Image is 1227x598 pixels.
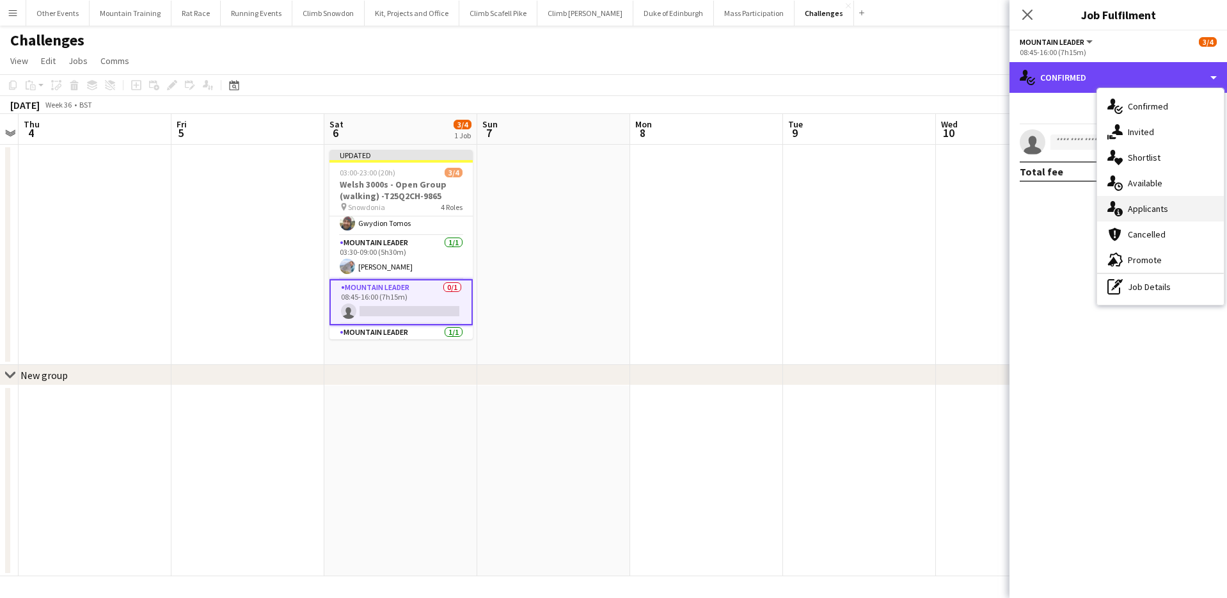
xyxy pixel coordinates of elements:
h3: Welsh 3000s - Open Group (walking) -T25Q2CH-9865 [329,179,473,202]
button: Mountain Leader [1020,37,1095,47]
span: 10 [939,125,958,140]
button: Mass Participation [714,1,795,26]
span: Fri [177,118,187,130]
div: BST [79,100,92,109]
span: Wed [941,118,958,130]
span: 3/4 [445,168,463,177]
span: Thu [24,118,40,130]
a: Comms [95,53,134,69]
div: Invited [1097,119,1224,145]
span: Tue [788,118,803,130]
span: 6 [328,125,344,140]
button: Rat Race [171,1,221,26]
button: Challenges [795,1,854,26]
span: View [10,55,28,67]
div: New group [20,369,68,382]
span: Mon [635,118,652,130]
span: Edit [41,55,56,67]
span: 4 [22,125,40,140]
span: Sat [329,118,344,130]
span: Snowdonia [348,202,385,212]
div: Confirmed [1097,93,1224,119]
h1: Challenges [10,31,84,50]
a: Jobs [63,53,93,69]
app-job-card: Updated03:00-23:00 (20h)3/4Welsh 3000s - Open Group (walking) -T25Q2CH-9865 Snowdonia4 RolesEvent... [329,150,473,339]
span: 9 [786,125,803,140]
span: 3/4 [454,120,471,129]
app-card-role: Mountain Leader1/103:30-09:00 (5h30m)[PERSON_NAME] [329,236,473,279]
button: Running Events [221,1,292,26]
div: Updated [329,150,473,160]
button: Duke of Edinburgh [633,1,714,26]
div: Available [1097,170,1224,196]
div: Applicants [1097,196,1224,222]
button: Other Events [26,1,90,26]
span: Comms [100,55,129,67]
div: 1 Job [454,131,471,140]
div: Promote [1097,247,1224,273]
div: Cancelled [1097,222,1224,247]
span: 03:00-23:00 (20h) [340,168,395,177]
div: Shortlist [1097,145,1224,170]
div: 08:45-16:00 (7h15m) [1020,47,1217,57]
div: Total fee [1020,165,1063,178]
app-card-role: Mountain Leader0/108:45-16:00 (7h15m) [329,279,473,325]
div: Job Details [1097,274,1224,300]
span: 3/4 [1199,37,1217,47]
span: 5 [175,125,187,140]
button: Kit, Projects and Office [365,1,459,26]
span: Jobs [68,55,88,67]
div: Confirmed [1009,62,1227,93]
span: Sun [482,118,498,130]
button: Climb Scafell Pike [459,1,537,26]
span: 4 Roles [441,202,463,212]
h3: Job Fulfilment [1009,6,1227,23]
span: 7 [480,125,498,140]
a: Edit [36,53,61,69]
span: Week 36 [42,100,74,109]
span: 8 [633,125,652,140]
a: View [5,53,33,69]
div: [DATE] [10,99,40,111]
button: Climb Snowdon [292,1,365,26]
button: Climb [PERSON_NAME] [537,1,633,26]
span: Mountain Leader [1020,37,1084,47]
button: Mountain Training [90,1,171,26]
app-card-role: Mountain Leader1/116:00-22:45 (6h45m) [329,325,473,369]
